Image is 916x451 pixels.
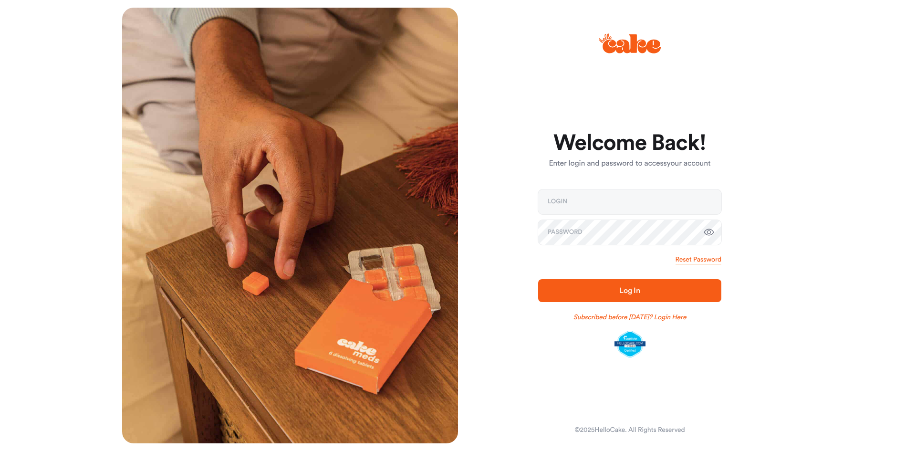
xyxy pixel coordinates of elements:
[619,287,640,294] span: Log In
[538,132,721,155] h1: Welcome Back!
[573,313,687,322] a: Subscribed before [DATE]? Login Here
[614,331,645,357] img: legit-script-certified.png
[676,255,721,264] a: Reset Password
[574,425,685,435] div: © 2025 HelloCake. All Rights Reserved
[538,279,721,302] button: Log In
[538,158,721,169] p: Enter login and password to access your account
